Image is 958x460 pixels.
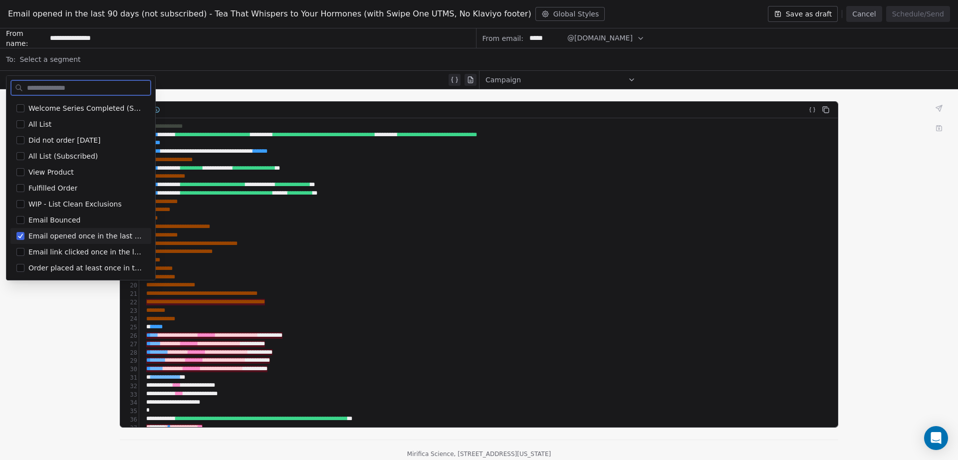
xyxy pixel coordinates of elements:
button: Global Styles [535,7,605,21]
div: 35 [120,407,139,416]
div: 31 [120,374,139,382]
button: Save as draft [768,6,838,22]
span: Select a segment [19,54,80,64]
span: Email opened in the last 90 days (not subscribed) - Tea That Whispers to Your Hormones (with Swip... [8,8,531,20]
span: WIP - List Clean Exclusions [28,199,122,209]
button: Schedule/Send [886,6,950,22]
span: Campaign [485,75,521,85]
div: 37 [120,424,139,433]
div: 20 [120,281,139,290]
div: 36 [120,416,139,424]
div: 24 [120,315,139,323]
span: To: [6,54,15,64]
span: Subject: [6,75,34,88]
div: 28 [120,349,139,357]
span: Email Bounced [28,215,80,225]
span: From name: [6,28,46,48]
div: 34 [120,399,139,407]
span: @[DOMAIN_NAME] [567,33,633,43]
span: From email: [482,33,523,43]
span: Did not order [DATE] [28,135,101,145]
span: All List (Subscribed) [28,151,98,161]
div: 29 [120,357,139,365]
div: 32 [120,382,139,391]
div: 25 [120,323,139,332]
div: Suggestions [10,4,151,276]
button: Cancel [846,6,882,22]
span: Welcome Series Completed (Smart Newsletter Leads) [28,103,145,113]
div: 22 [120,298,139,307]
span: Email link clicked once in the last 90 days (not subscribed) [28,247,145,257]
span: Fulfilled Order [28,183,77,193]
div: 26 [120,332,139,340]
div: 21 [120,290,139,298]
div: 27 [120,340,139,349]
span: Order placed at least once in the last 180 days (not subscribed) [28,263,145,273]
div: 23 [120,307,139,315]
span: All List [28,119,51,129]
span: Email opened once in the last 90 days (not subscribed) [28,231,145,241]
div: 30 [120,365,139,374]
div: 33 [120,391,139,399]
span: View Product [28,167,74,177]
